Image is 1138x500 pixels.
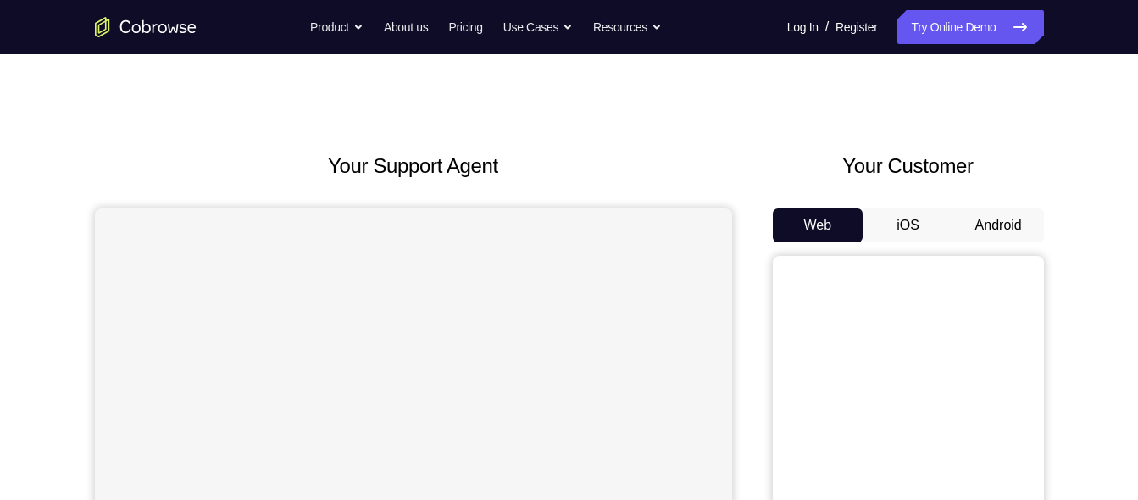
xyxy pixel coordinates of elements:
[593,10,662,44] button: Resources
[953,208,1044,242] button: Android
[835,10,877,44] a: Register
[773,151,1044,181] h2: Your Customer
[773,208,863,242] button: Web
[825,17,829,37] span: /
[95,151,732,181] h2: Your Support Agent
[448,10,482,44] a: Pricing
[503,10,573,44] button: Use Cases
[95,17,197,37] a: Go to the home page
[384,10,428,44] a: About us
[897,10,1043,44] a: Try Online Demo
[863,208,953,242] button: iOS
[310,10,364,44] button: Product
[787,10,819,44] a: Log In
